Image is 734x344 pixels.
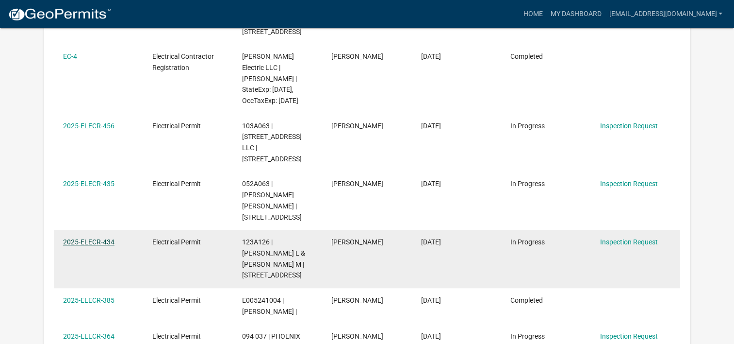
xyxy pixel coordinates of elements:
[152,238,201,246] span: Electrical Permit
[331,296,383,304] span: Lu Collis
[331,332,383,340] span: Lu Collis
[63,180,114,188] a: 2025-ELECR-435
[63,332,114,340] a: 2025-ELECR-364
[152,52,214,71] span: Electrical Contractor Registration
[242,180,302,221] span: 052A063 | WELDON JOSHUA DONALD | 667 Greensboro Rd
[152,296,201,304] span: Electrical Permit
[152,122,201,130] span: Electrical Permit
[510,296,543,304] span: Completed
[63,238,114,246] a: 2025-ELECR-434
[242,296,297,315] span: E005241004 | PIPER MICHAEL |
[421,296,441,304] span: 07/24/2025
[242,122,302,163] span: 103A063 | 958 GREENSBORO ROAD LLC | 667 Greensboro Rd
[421,52,441,60] span: 08/19/2025
[331,180,383,188] span: Lu Collis
[421,332,441,340] span: 07/15/2025
[510,238,545,246] span: In Progress
[63,52,77,60] a: EC-4
[63,296,114,304] a: 2025-ELECR-385
[242,52,298,104] span: Collis Electric LLC | Jake Collis | StateExp: 06/30/2026, OccTaxExp: 12/31/2025
[510,180,545,188] span: In Progress
[519,5,546,23] a: Home
[421,180,441,188] span: 08/11/2025
[510,122,545,130] span: In Progress
[152,180,201,188] span: Electrical Permit
[605,5,726,23] a: [EMAIL_ADDRESS][DOMAIN_NAME]
[331,238,383,246] span: Lu Collis
[600,180,657,188] a: Inspection Request
[600,122,657,130] a: Inspection Request
[510,52,543,60] span: Completed
[600,332,657,340] a: Inspection Request
[600,238,657,246] a: Inspection Request
[546,5,605,23] a: My Dashboard
[510,332,545,340] span: In Progress
[63,122,114,130] a: 2025-ELECR-456
[421,122,441,130] span: 08/18/2025
[331,122,383,130] span: Lu Collis
[242,238,305,279] span: 123A126 | THRIFT DEBRA L & DENNY M | 667 Greensboro Rd
[331,52,383,60] span: Lu Collis
[421,238,441,246] span: 08/11/2025
[152,332,201,340] span: Electrical Permit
